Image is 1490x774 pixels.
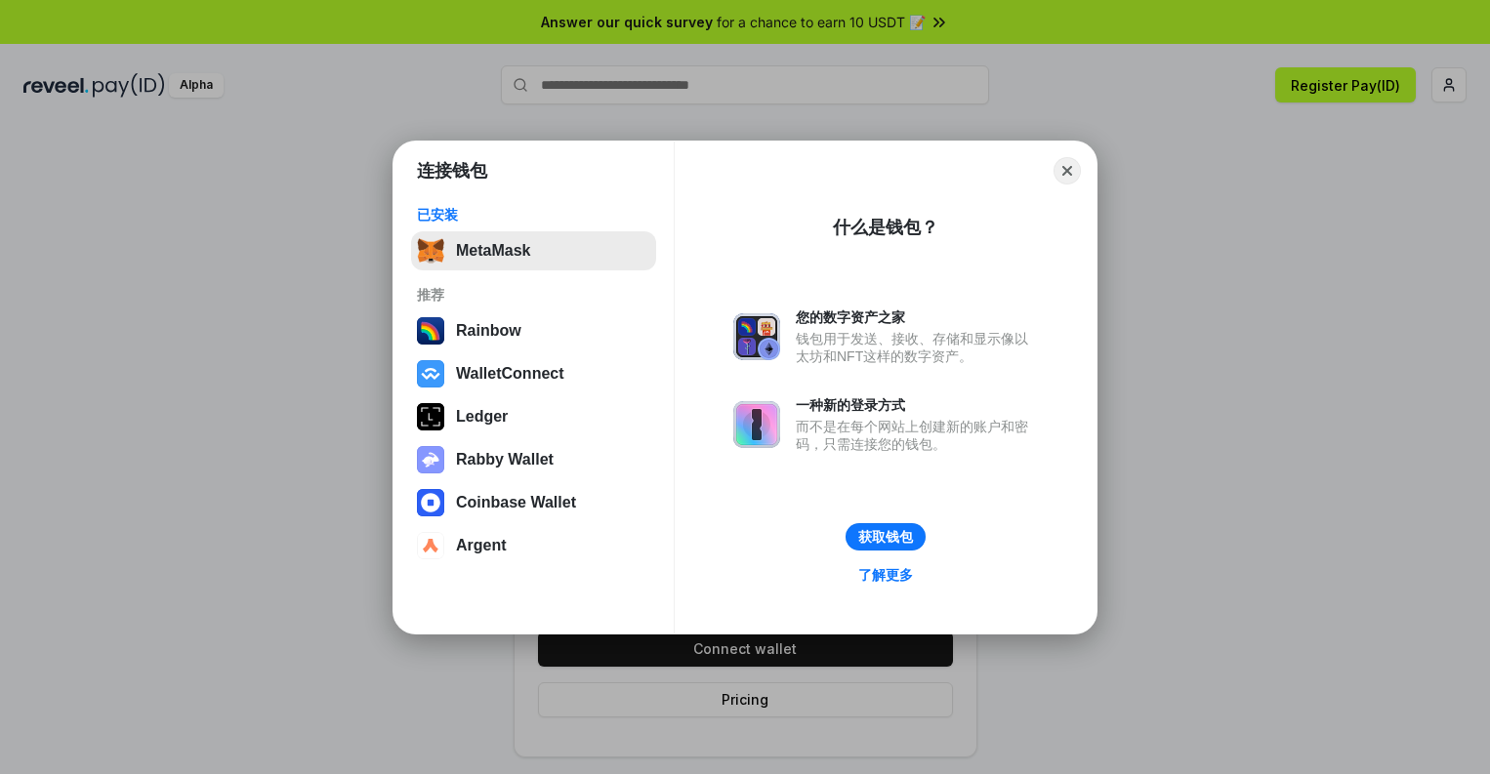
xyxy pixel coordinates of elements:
div: Rabby Wallet [456,451,554,468]
div: 已安装 [417,206,650,224]
div: MetaMask [456,242,530,260]
button: 获取钱包 [846,523,926,550]
img: svg+xml,%3Csvg%20xmlns%3D%22http%3A%2F%2Fwww.w3.org%2F2000%2Fsvg%22%20width%3D%2228%22%20height%3... [417,403,444,430]
h1: 连接钱包 [417,159,487,183]
div: Coinbase Wallet [456,494,576,511]
a: 了解更多 [847,562,925,588]
button: Argent [411,526,656,565]
div: Ledger [456,408,508,426]
button: WalletConnect [411,354,656,393]
img: svg+xml,%3Csvg%20fill%3D%22none%22%20height%3D%2233%22%20viewBox%3D%220%200%2035%2033%22%20width%... [417,237,444,265]
button: Ledger [411,397,656,436]
img: svg+xml,%3Csvg%20xmlns%3D%22http%3A%2F%2Fwww.w3.org%2F2000%2Fsvg%22%20fill%3D%22none%22%20viewBox... [733,401,780,448]
div: 了解更多 [858,566,913,584]
img: svg+xml,%3Csvg%20width%3D%22120%22%20height%3D%22120%22%20viewBox%3D%220%200%20120%20120%22%20fil... [417,317,444,345]
button: Close [1054,157,1081,184]
div: 获取钱包 [858,528,913,546]
div: Argent [456,537,507,554]
img: svg+xml,%3Csvg%20width%3D%2228%22%20height%3D%2228%22%20viewBox%3D%220%200%2028%2028%22%20fill%3D... [417,489,444,516]
img: svg+xml,%3Csvg%20xmlns%3D%22http%3A%2F%2Fwww.w3.org%2F2000%2Fsvg%22%20fill%3D%22none%22%20viewBox... [417,446,444,473]
div: 钱包用于发送、接收、存储和显示像以太坊和NFT这样的数字资产。 [796,330,1038,365]
div: Rainbow [456,322,521,340]
div: 您的数字资产之家 [796,308,1038,326]
img: svg+xml,%3Csvg%20width%3D%2228%22%20height%3D%2228%22%20viewBox%3D%220%200%2028%2028%22%20fill%3D... [417,532,444,559]
div: 而不是在每个网站上创建新的账户和密码，只需连接您的钱包。 [796,418,1038,453]
div: 推荐 [417,286,650,304]
div: 什么是钱包？ [833,216,938,239]
img: svg+xml,%3Csvg%20width%3D%2228%22%20height%3D%2228%22%20viewBox%3D%220%200%2028%2028%22%20fill%3D... [417,360,444,387]
img: svg+xml,%3Csvg%20xmlns%3D%22http%3A%2F%2Fwww.w3.org%2F2000%2Fsvg%22%20fill%3D%22none%22%20viewBox... [733,313,780,360]
button: MetaMask [411,231,656,270]
button: Rainbow [411,311,656,350]
button: Coinbase Wallet [411,483,656,522]
button: Rabby Wallet [411,440,656,479]
div: WalletConnect [456,365,564,383]
div: 一种新的登录方式 [796,396,1038,414]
